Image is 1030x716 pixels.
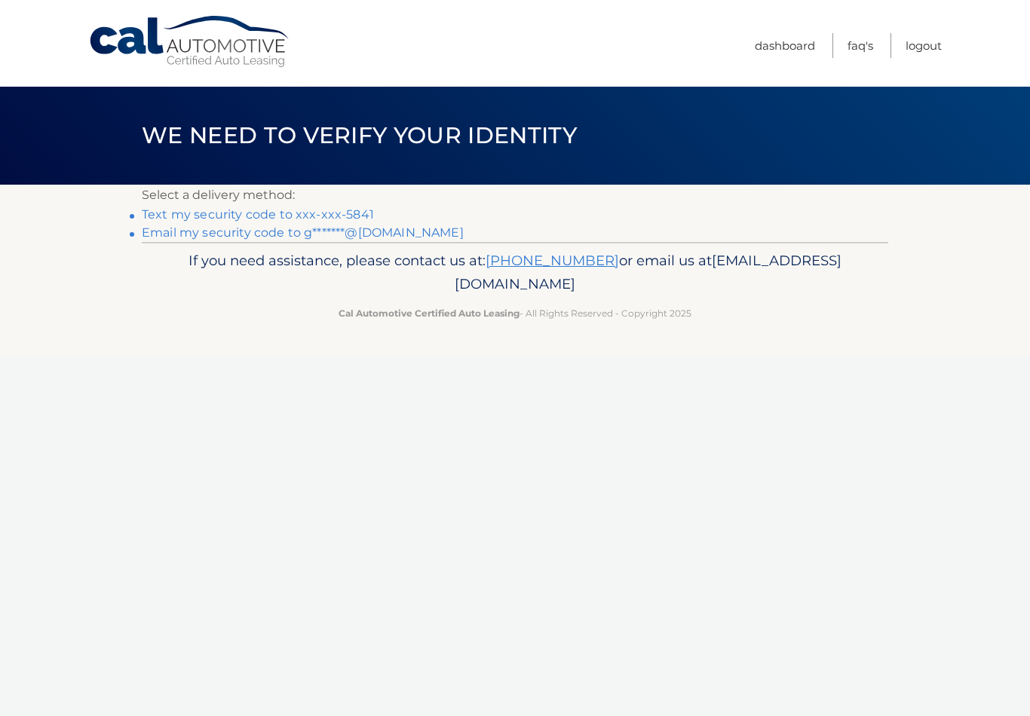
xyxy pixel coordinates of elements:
[755,33,815,58] a: Dashboard
[88,15,292,69] a: Cal Automotive
[906,33,942,58] a: Logout
[142,121,577,149] span: We need to verify your identity
[142,185,888,206] p: Select a delivery method:
[848,33,873,58] a: FAQ's
[142,225,464,240] a: Email my security code to g*******@[DOMAIN_NAME]
[486,252,619,269] a: [PHONE_NUMBER]
[142,207,374,222] a: Text my security code to xxx-xxx-5841
[152,305,878,321] p: - All Rights Reserved - Copyright 2025
[152,249,878,297] p: If you need assistance, please contact us at: or email us at
[339,308,520,319] strong: Cal Automotive Certified Auto Leasing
